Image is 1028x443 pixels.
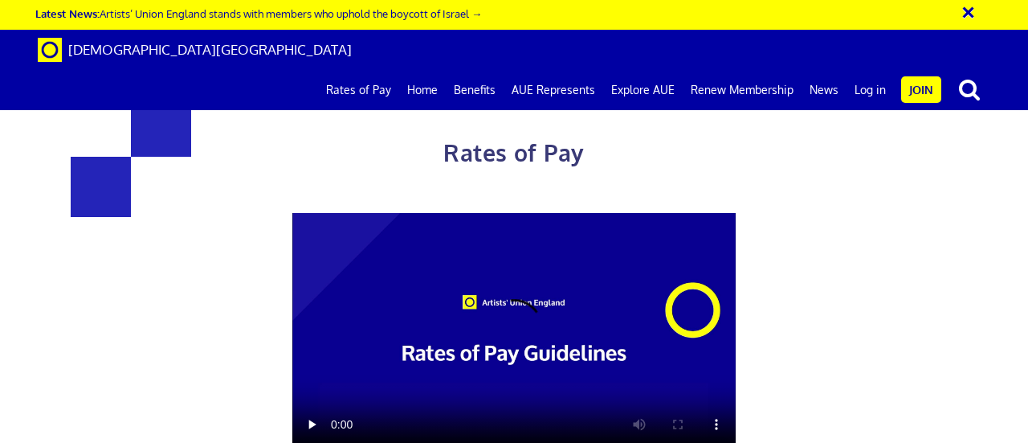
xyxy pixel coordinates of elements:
[318,70,399,110] a: Rates of Pay
[683,70,802,110] a: Renew Membership
[26,30,364,70] a: Brand [DEMOGRAPHIC_DATA][GEOGRAPHIC_DATA]
[944,72,994,106] button: search
[603,70,683,110] a: Explore AUE
[846,70,894,110] a: Log in
[901,76,941,103] a: Join
[68,41,352,58] span: [DEMOGRAPHIC_DATA][GEOGRAPHIC_DATA]
[399,70,446,110] a: Home
[446,70,504,110] a: Benefits
[504,70,603,110] a: AUE Represents
[443,138,584,167] span: Rates of Pay
[35,6,100,20] strong: Latest News:
[35,6,482,20] a: Latest News:Artists’ Union England stands with members who uphold the boycott of Israel →
[802,70,846,110] a: News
